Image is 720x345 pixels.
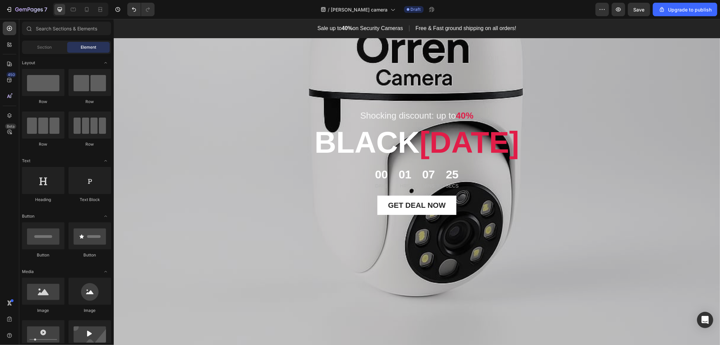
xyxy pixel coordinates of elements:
[309,148,321,163] div: 07
[22,141,64,147] div: Row
[411,6,421,13] span: Draft
[274,181,332,192] div: GET DEAL NOW
[22,158,30,164] span: Text
[331,6,388,13] span: [PERSON_NAME] camera
[127,3,155,16] div: Undo/Redo
[22,197,64,203] div: Heading
[285,163,298,171] p: Hrs
[22,269,34,275] span: Media
[628,3,650,16] button: Save
[106,104,500,143] p: BLACK
[44,5,47,14] p: 7
[69,307,111,314] div: Image
[22,307,64,314] div: Image
[81,44,96,50] span: Element
[22,252,64,258] div: Button
[69,141,111,147] div: Row
[22,60,35,66] span: Layout
[653,3,717,16] button: Upgrade to publish
[309,163,321,171] p: Mins
[5,124,16,129] div: Beta
[3,3,50,16] button: 7
[100,211,111,222] span: Toggle open
[285,148,298,163] div: 01
[264,177,343,196] button: GET DEAL NOW
[69,252,111,258] div: Button
[114,19,720,345] iframe: Design area
[100,57,111,68] span: Toggle open
[100,155,111,166] span: Toggle open
[261,163,274,171] p: Days
[261,148,274,163] div: 00
[69,99,111,105] div: Row
[22,213,34,219] span: Button
[37,44,52,50] span: Section
[328,6,330,13] span: /
[6,72,16,77] div: 450
[659,6,712,13] div: Upgrade to publish
[22,99,64,105] div: Row
[22,22,111,35] input: Search Sections & Elements
[332,148,345,163] div: 25
[69,197,111,203] div: Text Block
[634,7,645,13] span: Save
[332,163,345,171] p: Secs
[100,266,111,277] span: Toggle open
[306,106,405,140] span: [DATE]
[342,92,360,102] strong: 40%
[697,312,713,328] div: Open Intercom Messenger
